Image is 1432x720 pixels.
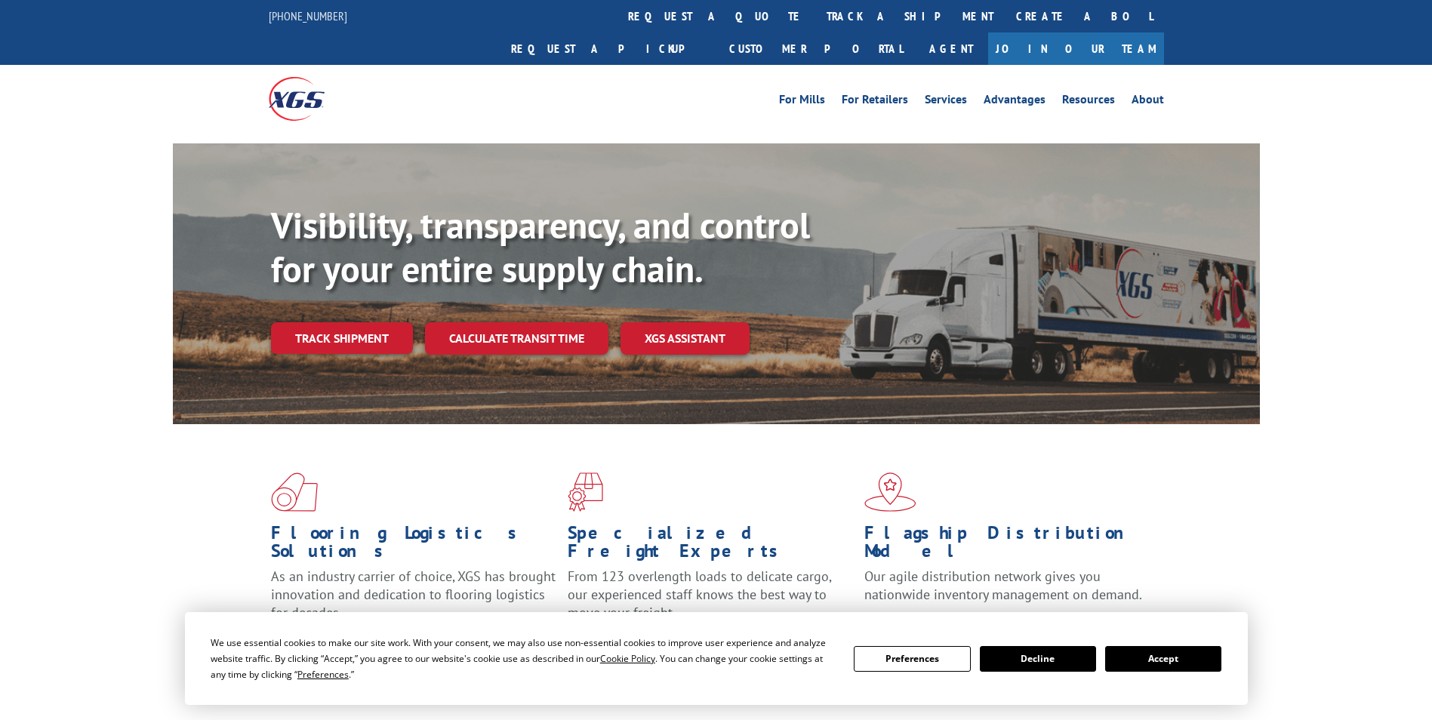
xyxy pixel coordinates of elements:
button: Accept [1105,646,1221,672]
a: For Mills [779,94,825,110]
a: Join Our Team [988,32,1164,65]
span: As an industry carrier of choice, XGS has brought innovation and dedication to flooring logistics... [271,568,556,621]
h1: Specialized Freight Experts [568,524,853,568]
div: Cookie Consent Prompt [185,612,1248,705]
span: Cookie Policy [600,652,655,665]
h1: Flooring Logistics Solutions [271,524,556,568]
a: Services [925,94,967,110]
a: Advantages [984,94,1046,110]
button: Preferences [854,646,970,672]
a: Customer Portal [718,32,914,65]
p: From 123 overlength loads to delicate cargo, our experienced staff knows the best way to move you... [568,568,853,635]
a: XGS ASSISTANT [621,322,750,355]
a: Agent [914,32,988,65]
a: Resources [1062,94,1115,110]
span: Our agile distribution network gives you nationwide inventory management on demand. [864,568,1142,603]
a: Calculate transit time [425,322,608,355]
span: Preferences [297,668,349,681]
a: For Retailers [842,94,908,110]
img: xgs-icon-flagship-distribution-model-red [864,472,916,512]
img: xgs-icon-focused-on-flooring-red [568,472,603,512]
img: xgs-icon-total-supply-chain-intelligence-red [271,472,318,512]
h1: Flagship Distribution Model [864,524,1150,568]
div: We use essential cookies to make our site work. With your consent, we may also use non-essential ... [211,635,836,682]
a: About [1132,94,1164,110]
a: Track shipment [271,322,413,354]
a: Request a pickup [500,32,718,65]
a: [PHONE_NUMBER] [269,8,347,23]
button: Decline [980,646,1096,672]
b: Visibility, transparency, and control for your entire supply chain. [271,202,810,292]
